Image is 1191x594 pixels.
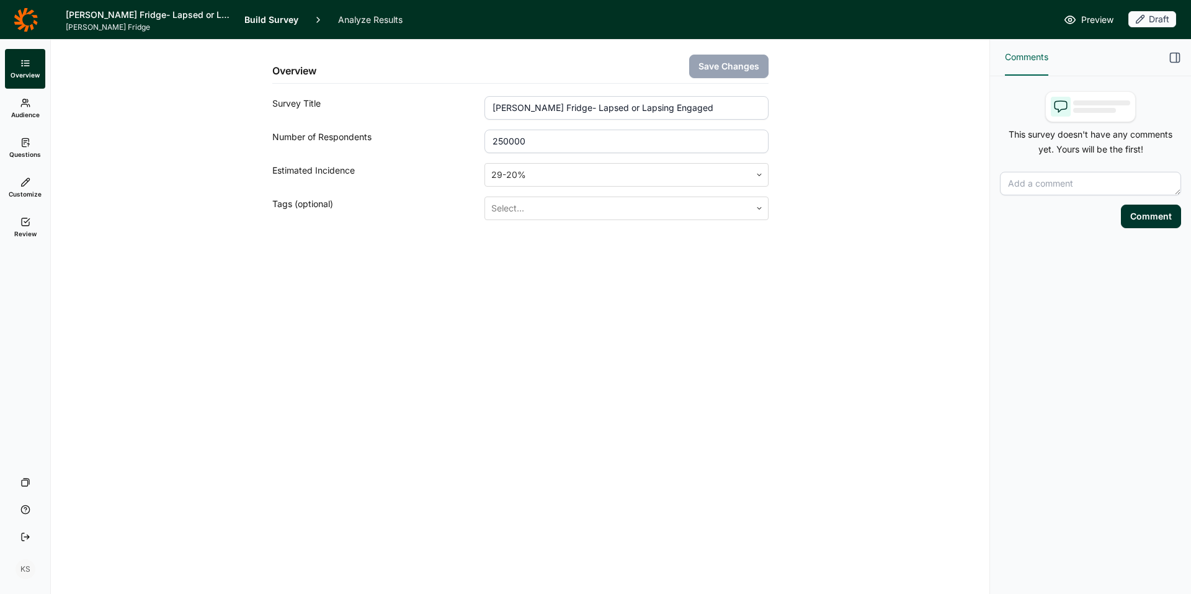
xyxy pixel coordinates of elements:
[1128,11,1176,29] button: Draft
[5,128,45,168] a: Questions
[5,89,45,128] a: Audience
[689,55,769,78] button: Save Changes
[5,168,45,208] a: Customize
[1128,11,1176,27] div: Draft
[484,130,768,153] input: 1000
[16,559,35,579] div: KS
[1005,40,1048,76] button: Comments
[5,208,45,247] a: Review
[5,49,45,89] a: Overview
[9,190,42,198] span: Customize
[11,110,40,119] span: Audience
[1121,205,1181,228] button: Comment
[272,130,485,153] div: Number of Respondents
[9,150,41,159] span: Questions
[272,63,316,78] h2: Overview
[66,7,230,22] h1: [PERSON_NAME] Fridge- Lapsed or Lapsing Engaged
[14,229,37,238] span: Review
[272,197,485,220] div: Tags (optional)
[484,96,768,120] input: ex: Package testing study
[1005,50,1048,64] span: Comments
[1064,12,1113,27] a: Preview
[272,163,485,187] div: Estimated Incidence
[11,71,40,79] span: Overview
[1000,127,1181,157] p: This survey doesn't have any comments yet. Yours will be the first!
[272,96,485,120] div: Survey Title
[1081,12,1113,27] span: Preview
[66,22,230,32] span: [PERSON_NAME] Fridge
